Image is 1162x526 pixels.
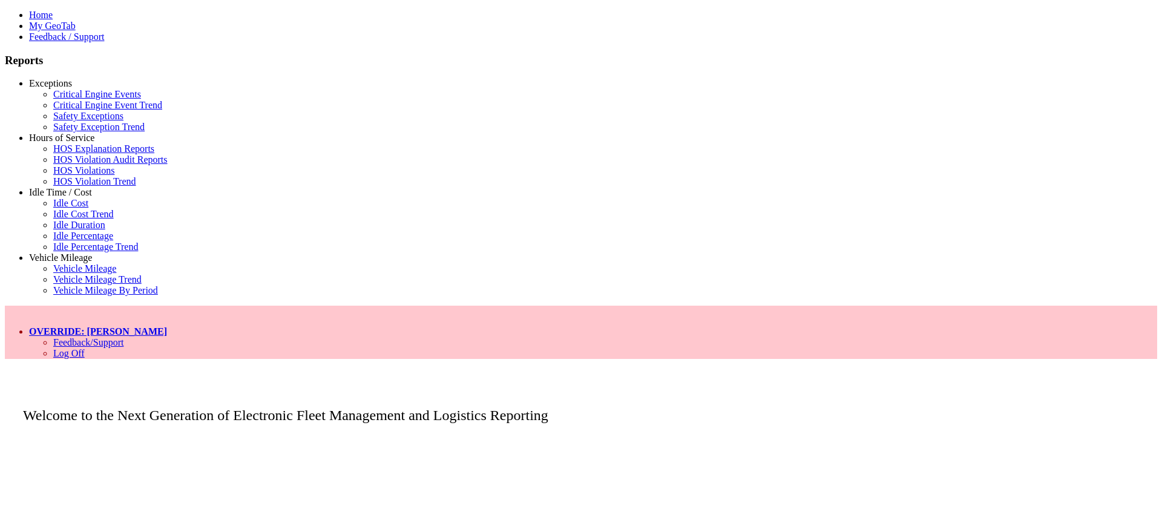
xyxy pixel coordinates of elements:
a: HOS Violation Trend [53,176,136,186]
a: Idle Duration [53,220,105,230]
a: HOS Violation Audit Reports [53,154,168,165]
a: Safety Exceptions [53,111,123,121]
a: Vehicle Mileage [29,252,92,263]
a: HOS Explanation Reports [53,143,154,154]
a: Feedback/Support [53,337,123,347]
a: Idle Cost [53,198,88,208]
a: Feedback / Support [29,31,104,42]
a: Vehicle Mileage [53,263,116,274]
a: Exceptions [29,78,72,88]
a: Vehicle Mileage By Period [53,285,158,295]
a: My GeoTab [29,21,76,31]
a: Log Off [53,348,85,358]
p: Welcome to the Next Generation of Electronic Fleet Management and Logistics Reporting [5,389,1157,424]
a: HOS Violations [53,165,114,176]
h3: Reports [5,54,1157,67]
a: Home [29,10,53,20]
a: Vehicle Mileage Trend [53,274,142,284]
a: Safety Exception Trend [53,122,145,132]
a: Critical Engine Events [53,89,141,99]
a: Idle Percentage [53,231,113,241]
a: Idle Time / Cost [29,187,92,197]
a: Critical Engine Event Trend [53,100,162,110]
a: Idle Percentage Trend [53,242,138,252]
a: Idle Cost Trend [53,209,114,219]
a: OVERRIDE: [PERSON_NAME] [29,326,167,337]
a: Hours of Service [29,133,94,143]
